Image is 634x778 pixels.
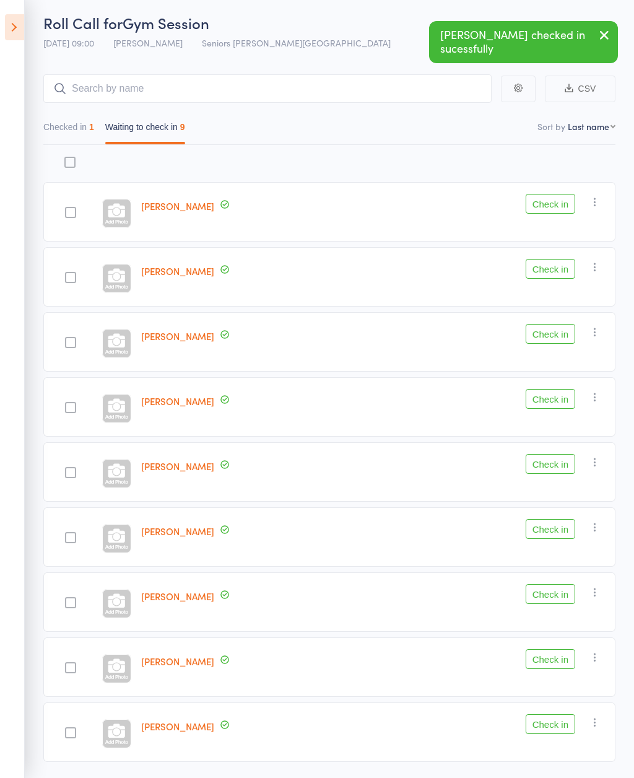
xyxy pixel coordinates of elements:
a: [PERSON_NAME] [141,720,214,733]
button: CSV [545,76,615,102]
button: Waiting to check in9 [105,116,185,144]
div: 1 [89,122,94,132]
a: [PERSON_NAME] [141,395,214,408]
a: [PERSON_NAME] [141,264,214,278]
input: Search by name [43,74,492,103]
a: [PERSON_NAME] [141,199,214,212]
a: [PERSON_NAME] [141,460,214,473]
button: Checked in1 [43,116,94,144]
a: [PERSON_NAME] [141,590,214,603]
span: Gym Session [123,12,209,33]
button: Check in [526,454,575,474]
a: [PERSON_NAME] [141,330,214,343]
button: Check in [526,714,575,734]
button: Check in [526,649,575,669]
a: [PERSON_NAME] [141,655,214,668]
span: [PERSON_NAME] [113,37,183,49]
span: Seniors [PERSON_NAME][GEOGRAPHIC_DATA] [202,37,391,49]
button: Check in [526,584,575,604]
span: [DATE] 09:00 [43,37,94,49]
div: [PERSON_NAME] checked in sucessfully [429,21,618,63]
span: Roll Call for [43,12,123,33]
button: Check in [526,389,575,409]
a: [PERSON_NAME] [141,525,214,538]
button: Check in [526,194,575,214]
label: Sort by [537,120,565,133]
button: Check in [526,259,575,279]
div: Last name [568,120,609,133]
button: Check in [526,519,575,539]
div: 9 [180,122,185,132]
button: Check in [526,324,575,344]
